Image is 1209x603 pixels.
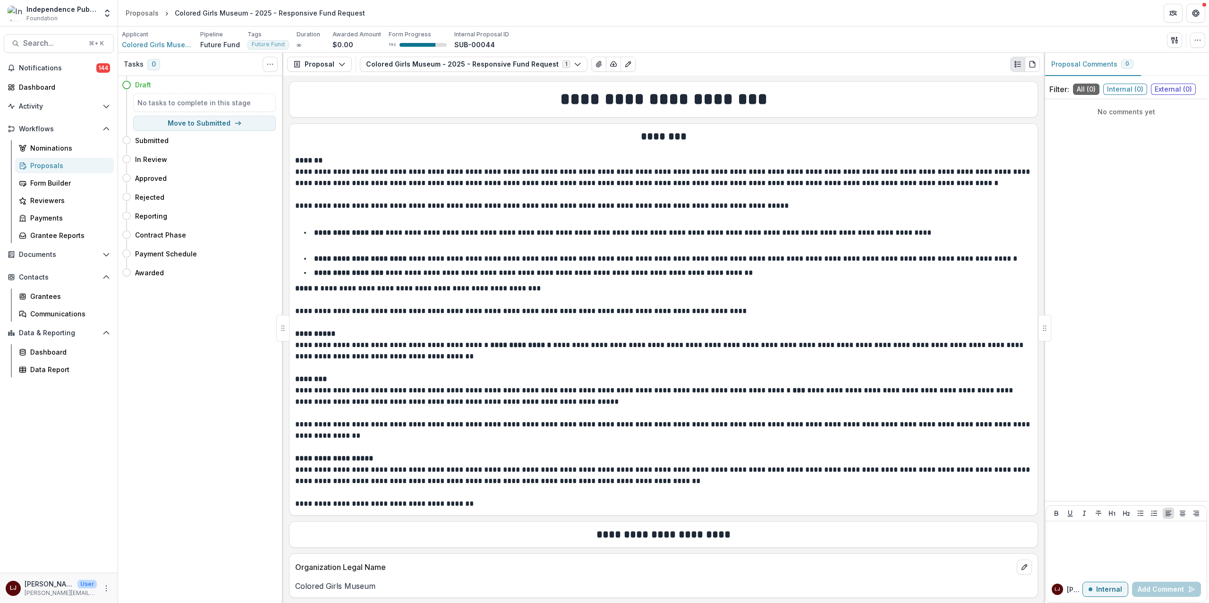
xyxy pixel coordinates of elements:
[1164,4,1183,23] button: Partners
[15,210,114,226] a: Payments
[19,82,106,92] div: Dashboard
[10,585,17,591] div: Lorraine Jabouin
[1135,508,1146,519] button: Bullet List
[1067,585,1082,595] p: [PERSON_NAME]
[15,158,114,173] a: Proposals
[389,42,396,48] p: 76 %
[621,57,636,72] button: Edit as form
[4,60,114,76] button: Notifications144
[1096,586,1122,594] p: Internal
[297,40,301,50] p: ∞
[1010,57,1025,72] button: Plaintext view
[135,136,169,145] h4: Submitted
[591,57,606,72] button: View Attached Files
[389,30,431,39] p: Form Progress
[77,580,97,588] p: User
[87,38,106,49] div: ⌘ + K
[15,362,114,377] a: Data Report
[4,121,114,136] button: Open Workflows
[1163,508,1174,519] button: Align Left
[1177,508,1188,519] button: Align Center
[1073,84,1099,95] span: All ( 0 )
[263,57,278,72] button: Toggle View Cancelled Tasks
[360,57,587,72] button: Colored Girls Museum - 2025 - Responsive Fund Request1
[295,561,1013,573] p: Organization Legal Name
[25,579,74,589] p: [PERSON_NAME]
[30,195,106,205] div: Reviewers
[247,30,262,39] p: Tags
[1064,508,1076,519] button: Underline
[122,40,193,50] a: Colored Girls Museum
[126,8,159,18] div: Proposals
[133,116,276,131] button: Move to Submitted
[454,40,495,50] p: SUB-00044
[8,6,23,21] img: Independence Public Media Foundation
[122,6,369,20] nav: breadcrumb
[30,213,106,223] div: Payments
[1049,107,1203,117] p: No comments yet
[15,175,114,191] a: Form Builder
[147,59,160,70] span: 0
[297,30,320,39] p: Duration
[101,4,114,23] button: Open entity switcher
[1025,57,1040,72] button: PDF view
[1107,508,1118,519] button: Heading 1
[4,79,114,95] a: Dashboard
[26,4,97,14] div: Independence Public Media Foundation
[26,14,58,23] span: Foundation
[124,60,144,68] h3: Tasks
[15,344,114,360] a: Dashboard
[175,8,365,18] div: Colored Girls Museum - 2025 - Responsive Fund Request
[30,161,106,170] div: Proposals
[1151,84,1196,95] span: External ( 0 )
[1186,4,1205,23] button: Get Help
[15,289,114,304] a: Grantees
[4,99,114,114] button: Open Activity
[295,580,1032,592] p: Colored Girls Museum
[1049,84,1069,95] p: Filter:
[135,80,151,90] h4: Draft
[122,6,162,20] a: Proposals
[135,154,167,164] h4: In Review
[135,173,167,183] h4: Approved
[30,291,106,301] div: Grantees
[454,30,509,39] p: Internal Proposal ID
[19,251,99,259] span: Documents
[23,39,83,48] span: Search...
[4,325,114,340] button: Open Data & Reporting
[1044,53,1141,76] button: Proposal Comments
[1125,60,1129,67] span: 0
[1191,508,1202,519] button: Align Right
[200,40,240,50] p: Future Fund
[19,329,99,337] span: Data & Reporting
[15,306,114,322] a: Communications
[137,98,272,108] h5: No tasks to complete in this stage
[30,230,106,240] div: Grantee Reports
[1103,84,1147,95] span: Internal ( 0 )
[4,247,114,262] button: Open Documents
[1093,508,1104,519] button: Strike
[96,63,110,73] span: 144
[19,273,99,281] span: Contacts
[1149,508,1160,519] button: Ordered List
[19,64,96,72] span: Notifications
[200,30,223,39] p: Pipeline
[135,249,197,259] h4: Payment Schedule
[1082,582,1128,597] button: Internal
[19,102,99,110] span: Activity
[30,347,106,357] div: Dashboard
[19,125,99,133] span: Workflows
[1051,508,1062,519] button: Bold
[287,57,352,72] button: Proposal
[1079,508,1090,519] button: Italicize
[1121,508,1132,519] button: Heading 2
[1055,587,1060,592] div: Lorraine Jabouin
[101,583,112,594] button: More
[30,143,106,153] div: Nominations
[1132,582,1201,597] button: Add Comment
[25,589,97,597] p: [PERSON_NAME][EMAIL_ADDRESS][DOMAIN_NAME]
[15,228,114,243] a: Grantee Reports
[4,270,114,285] button: Open Contacts
[15,140,114,156] a: Nominations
